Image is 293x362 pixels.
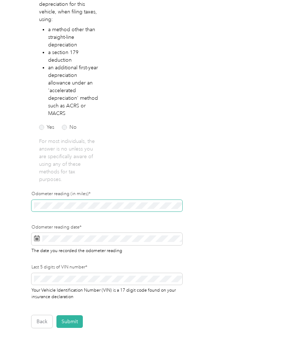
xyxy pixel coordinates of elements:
li: an additional first-year depreciation allowance under an 'accelerated depreciation' method such a... [48,64,99,117]
p: For most individuals, the answer is no unless you are specifically aware of using any of these me... [39,137,99,183]
button: Back [31,315,52,328]
li: a section 179 deduction [48,49,99,64]
label: Yes [39,125,54,130]
label: Odometer reading date* [31,224,182,231]
label: Last 5 digits of VIN number* [31,264,182,271]
li: a method other than straight-line depreciation [48,26,99,49]
span: Your Vehicle Identification Number (VIN) is a 17 digit code found on your insurance declaration [31,286,176,299]
button: Submit [56,315,83,328]
span: The date you recorded the odometer reading [31,247,122,254]
label: No [62,125,77,130]
label: Odometer reading (in miles)* [31,191,182,197]
iframe: Everlance-gr Chat Button Frame [252,321,293,362]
